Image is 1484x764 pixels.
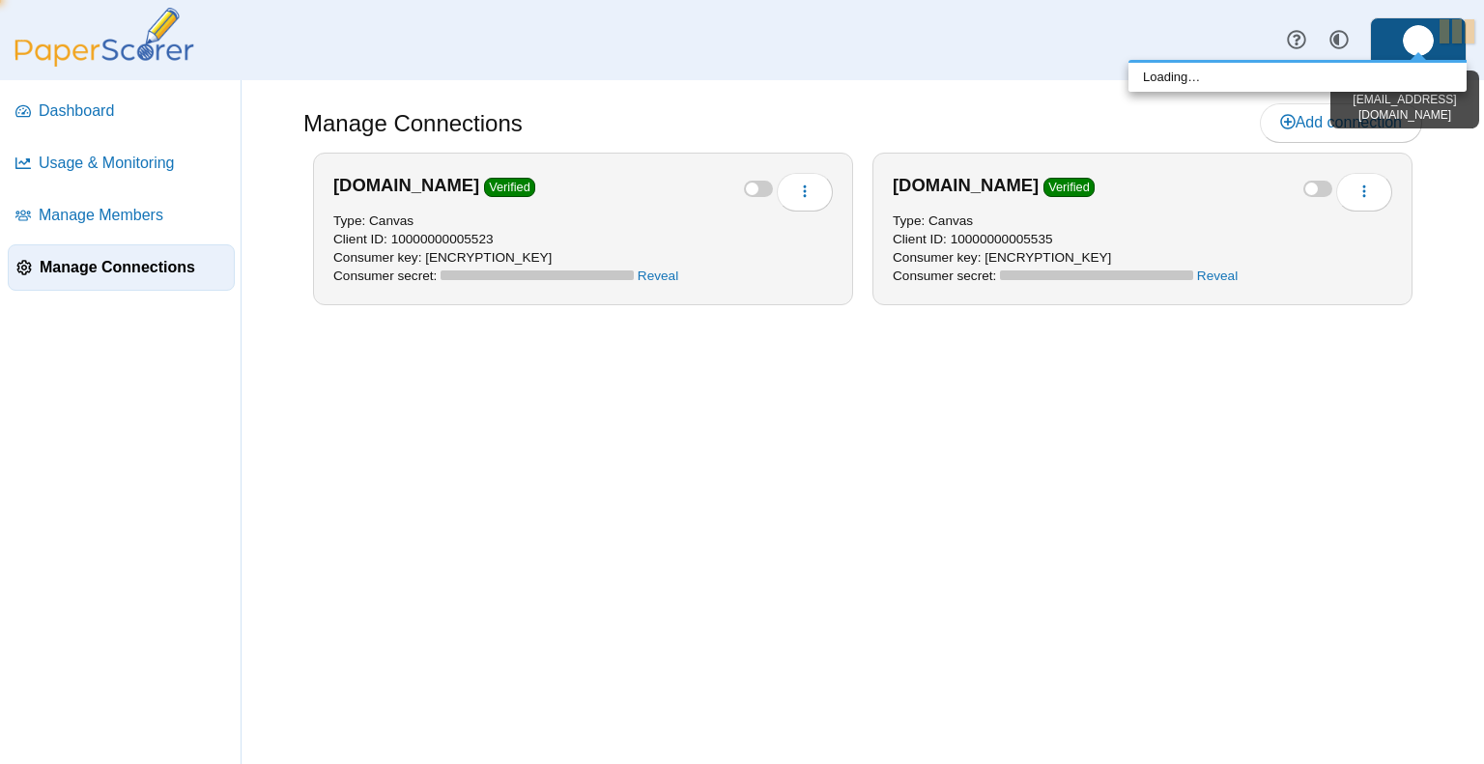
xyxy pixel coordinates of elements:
[333,212,833,285] div: Type: Canvas Client ID: 10000000005523 Consumer key: [ENCRYPTION_KEY] Consumer secret:
[1280,114,1402,130] span: Add connection
[1043,178,1096,197] span: Verified
[893,175,1039,195] b: [DOMAIN_NAME]
[333,175,479,195] b: [DOMAIN_NAME]
[303,107,523,140] h1: Manage Connections
[638,269,678,283] a: Reveal
[39,153,227,174] span: Usage & Monitoring
[8,8,201,67] img: PaperScorer
[1403,25,1434,56] img: ps.Cr07iTQyhowsecUX
[39,100,227,122] span: Dashboard
[40,257,226,278] span: Manage Connections
[1370,17,1467,64] a: ps.Cr07iTQyhowsecUX
[484,178,536,197] span: Verified
[1403,25,1434,56] span: Chris Howatt
[8,140,235,186] a: Usage & Monitoring
[1197,269,1238,283] a: Reveal
[8,88,235,134] a: Dashboard
[1128,63,1467,92] div: Loading…
[39,205,227,226] span: Manage Members
[8,244,235,291] a: Manage Connections
[1330,71,1479,128] div: [PERSON_NAME] [EMAIL_ADDRESS][DOMAIN_NAME]
[8,53,201,70] a: PaperScorer
[8,192,235,239] a: Manage Members
[1260,103,1422,142] a: Add connection
[893,212,1392,285] div: Type: Canvas Client ID: 10000000005535 Consumer key: [ENCRYPTION_KEY] Consumer secret:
